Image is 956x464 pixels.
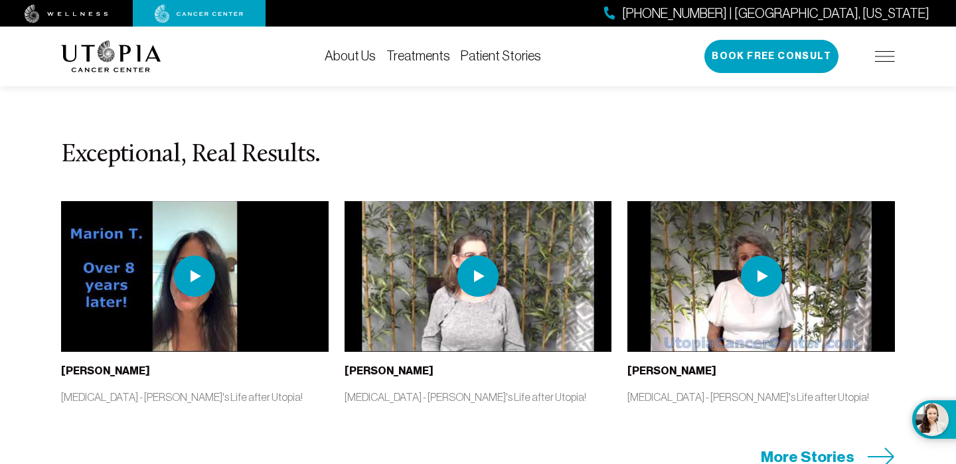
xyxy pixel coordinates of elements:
[457,256,499,297] img: play icon
[25,5,108,23] img: wellness
[875,51,895,62] img: icon-hamburger
[386,48,450,63] a: Treatments
[461,48,541,63] a: Patient Stories
[627,390,895,404] p: [MEDICAL_DATA] - [PERSON_NAME]'s Life after Utopia!
[61,390,329,404] p: [MEDICAL_DATA] - [PERSON_NAME]'s Life after Utopia!
[622,4,929,23] span: [PHONE_NUMBER] | [GEOGRAPHIC_DATA], [US_STATE]
[627,364,716,377] b: [PERSON_NAME]
[61,364,150,377] b: [PERSON_NAME]
[704,40,838,73] button: Book Free Consult
[345,364,434,377] b: [PERSON_NAME]
[345,201,612,351] img: thumbnail
[345,390,612,404] p: [MEDICAL_DATA] - [PERSON_NAME]'s Life after Utopia!
[604,4,929,23] a: [PHONE_NUMBER] | [GEOGRAPHIC_DATA], [US_STATE]
[155,5,244,23] img: cancer center
[627,201,895,351] img: thumbnail
[61,141,895,169] h3: Exceptional, Real Results.
[325,48,376,63] a: About Us
[61,201,329,351] img: thumbnail
[61,40,161,72] img: logo
[741,256,782,297] img: play icon
[174,256,215,297] img: play icon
